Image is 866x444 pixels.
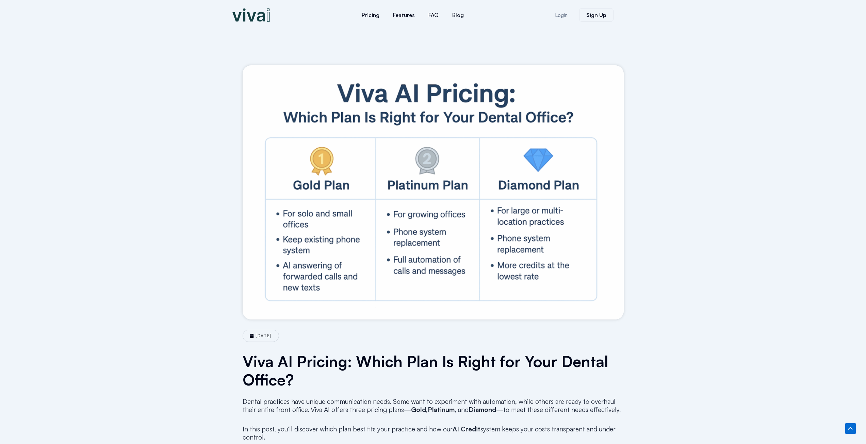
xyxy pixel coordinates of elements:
a: Sign Up [579,8,614,22]
a: Pricing [355,7,386,23]
h1: Viva AI Pricing: Which Plan Is Right for Your Dental Office? [243,352,624,389]
a: Blog [445,7,471,23]
nav: Menu [314,7,511,23]
a: [DATE] [250,333,272,338]
strong: Diamond [469,406,496,414]
a: Login [547,9,576,22]
img: Viva AI Pricing [243,65,624,319]
p: In this post, you’ll discover which plan best fits your practice and how our system keeps your co... [243,425,624,441]
a: FAQ [422,7,445,23]
span: Login [555,13,568,18]
time: [DATE] [256,333,272,338]
strong: Platinum [428,406,455,414]
p: Dental practices have unique communication needs. Some want to experiment with automation, while ... [243,397,624,414]
strong: Gold [411,406,426,414]
strong: AI Credit [453,425,480,433]
a: Features [386,7,422,23]
span: Sign Up [586,12,606,18]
